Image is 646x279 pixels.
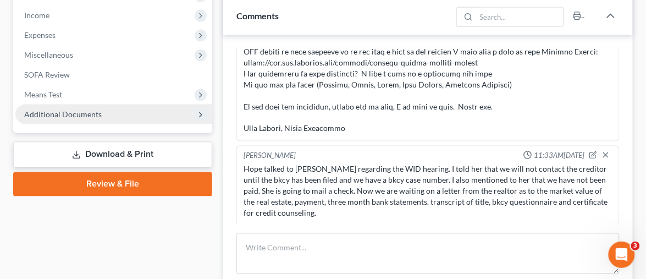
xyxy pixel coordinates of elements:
span: Additional Documents [24,110,102,119]
span: 11:33AM[DATE] [534,151,585,161]
span: Means Test [24,90,62,99]
a: SOFA Review [15,65,212,85]
span: Expenses [24,30,56,40]
iframe: Intercom live chat [609,242,635,268]
a: Download & Print [13,142,212,168]
span: Comments [236,10,279,21]
span: Miscellaneous [24,50,73,59]
input: Search... [476,8,564,26]
div: [PERSON_NAME] [244,151,296,162]
span: 3 [631,242,640,250]
a: Review & File [13,172,212,196]
span: SOFA Review [24,70,70,79]
span: Income [24,10,49,20]
div: Hope talked to [PERSON_NAME] regarding the WID hearing. I told her that we will not contact the c... [244,164,612,219]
